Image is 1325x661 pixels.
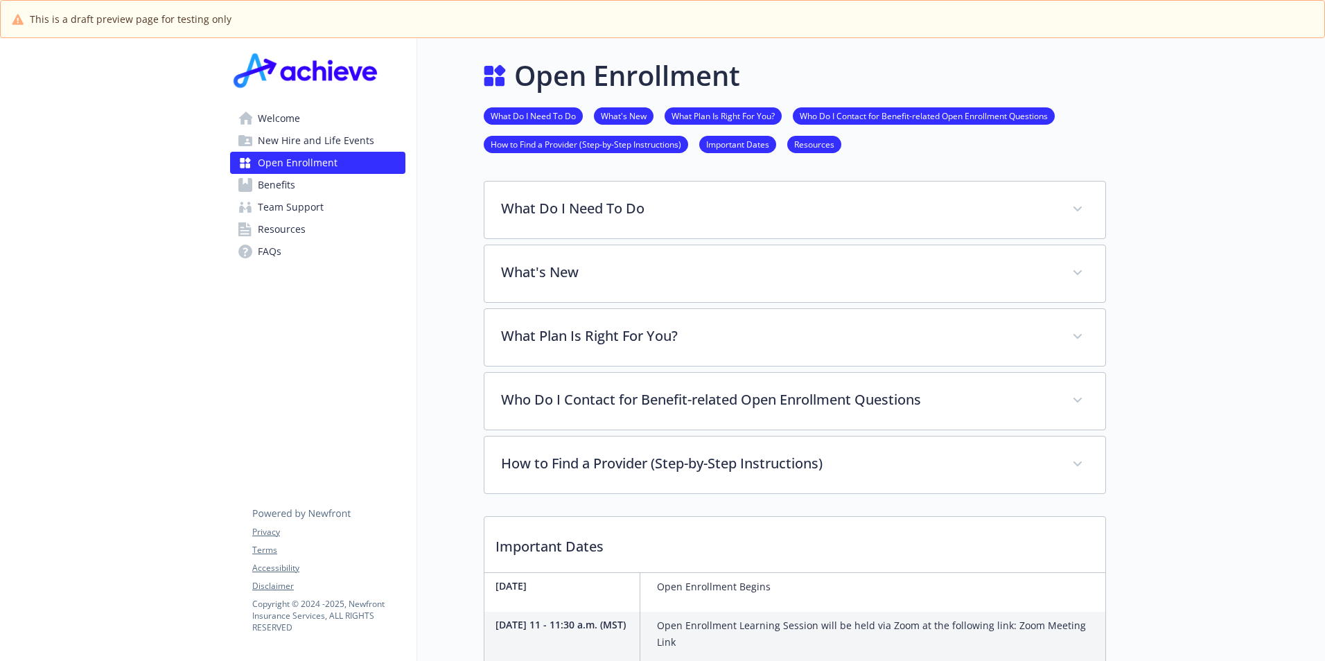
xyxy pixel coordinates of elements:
[657,617,1100,651] p: Open Enrollment Learning Session will be held via Zoom at the following link: Zoom Meeting Link
[495,579,634,593] p: [DATE]
[252,598,405,633] p: Copyright © 2024 - 2025 , Newfront Insurance Services, ALL RIGHTS RESERVED
[484,245,1105,302] div: What's New
[258,107,300,130] span: Welcome
[484,437,1105,493] div: How to Find a Provider (Step-by-Step Instructions)
[501,453,1055,474] p: How to Find a Provider (Step-by-Step Instructions)
[230,107,405,130] a: Welcome
[484,373,1105,430] div: Who Do I Contact for Benefit-related Open Enrollment Questions
[258,240,281,263] span: FAQs
[258,130,374,152] span: New Hire and Life Events
[484,182,1105,238] div: What Do I Need To Do
[501,389,1055,410] p: Who Do I Contact for Benefit-related Open Enrollment Questions
[230,240,405,263] a: FAQs
[252,526,405,538] a: Privacy
[484,109,583,122] a: What Do I Need To Do
[501,326,1055,346] p: What Plan Is Right For You?
[230,196,405,218] a: Team Support
[230,218,405,240] a: Resources
[665,109,782,122] a: What Plan Is Right For You?
[258,174,295,196] span: Benefits
[793,109,1055,122] a: Who Do I Contact for Benefit-related Open Enrollment Questions
[501,198,1055,219] p: What Do I Need To Do
[258,196,324,218] span: Team Support
[230,174,405,196] a: Benefits
[484,137,688,150] a: How to Find a Provider (Step-by-Step Instructions)
[495,617,634,632] p: [DATE] 11 - 11:30 a.m. (MST)
[252,544,405,556] a: Terms
[501,262,1055,283] p: What's New
[787,137,841,150] a: Resources
[252,562,405,574] a: Accessibility
[252,580,405,592] a: Disclaimer
[657,579,771,595] p: Open Enrollment Begins
[594,109,653,122] a: What's New
[258,152,337,174] span: Open Enrollment
[484,309,1105,366] div: What Plan Is Right For You?
[699,137,776,150] a: Important Dates
[484,517,1105,568] p: Important Dates
[230,152,405,174] a: Open Enrollment
[258,218,306,240] span: Resources
[230,130,405,152] a: New Hire and Life Events
[514,55,740,96] h1: Open Enrollment
[30,12,231,26] span: This is a draft preview page for testing only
